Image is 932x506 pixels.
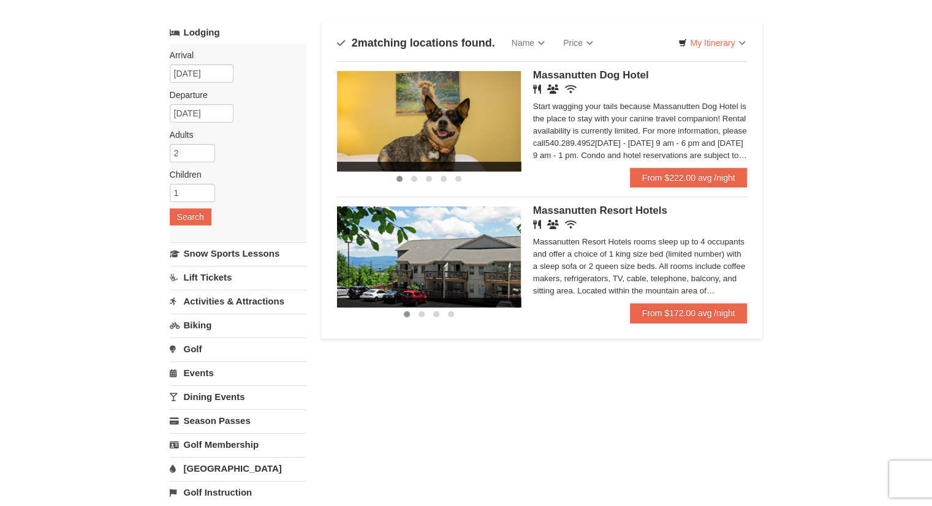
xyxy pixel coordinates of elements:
a: Season Passes [170,409,306,432]
a: Events [170,361,306,384]
a: Golf Membership [170,433,306,456]
i: Restaurant [533,220,541,229]
label: Adults [170,129,297,141]
a: My Itinerary [670,34,753,52]
a: Activities & Attractions [170,290,306,312]
i: Banquet Facilities [547,85,559,94]
i: Restaurant [533,85,541,94]
h4: matching locations found. [337,37,495,49]
a: Golf [170,338,306,360]
a: [GEOGRAPHIC_DATA] [170,457,306,480]
i: Banquet Facilities [547,220,559,229]
a: Dining Events [170,385,306,408]
a: Lift Tickets [170,266,306,289]
button: Search [170,208,211,225]
label: Children [170,168,297,181]
a: Name [502,31,554,55]
gu-sc: Start wagging your tails because Massanutten Dog Hotel is the place to stay with your canine trav... [533,102,747,221]
i: Wireless Internet (free) [565,220,577,229]
label: Arrival [170,49,297,61]
span: Massanutten Resort Hotels [533,205,667,216]
a: From $172.00 avg /night [630,303,748,323]
label: Departure [170,89,297,101]
a: Price [554,31,602,55]
gu-sc-dial: Click to Connect 5402894952 [545,138,595,148]
span: Massanutten Dog Hotel [533,69,649,81]
a: Lodging [170,21,306,43]
i: Wireless Internet (free) [565,85,577,94]
span: 2 [352,37,358,49]
a: From $222.00 avg /night [630,168,748,187]
gu-sc: Massanutten Resort Hotels rooms sleep up to 4 occupants and offer a choice of 1 king size bed (li... [533,237,746,393]
a: Golf Instruction [170,481,306,504]
a: Biking [170,314,306,336]
a: Snow Sports Lessons [170,242,306,265]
